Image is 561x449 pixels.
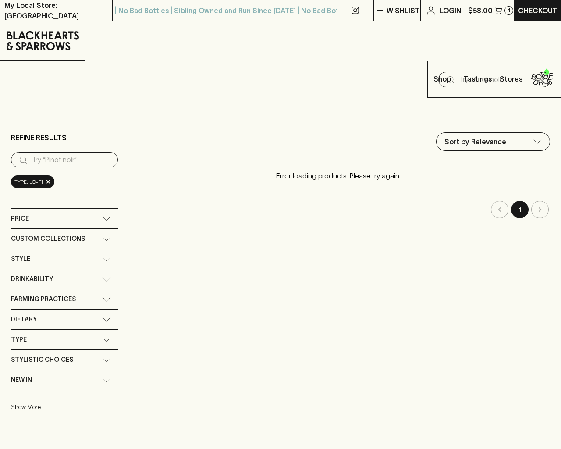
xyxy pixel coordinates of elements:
div: Custom Collections [11,229,118,249]
span: Dietary [11,314,37,325]
button: page 1 [511,201,529,218]
span: Price [11,213,29,224]
span: Custom Collections [11,233,85,244]
a: Tastings [461,61,494,97]
span: Drinkability [11,274,53,285]
p: Error loading products. Please try again. [127,162,550,190]
div: Type [11,330,118,349]
button: Show More [11,398,126,416]
span: Type [11,334,27,345]
div: Farming Practices [11,289,118,309]
p: Checkout [518,5,557,16]
span: Farming Practices [11,294,76,305]
div: Stylistic Choices [11,350,118,370]
div: Style [11,249,118,269]
span: Stylistic Choices [11,354,73,365]
p: Sort by Relevance [444,136,506,147]
button: Shop [428,61,461,97]
span: × [46,177,51,186]
div: Sort by Relevance [437,133,550,150]
p: $58.00 [468,5,493,16]
div: New In [11,370,118,390]
div: Price [11,209,118,228]
p: 4 [508,8,510,13]
span: type: lo-fi [14,178,43,186]
nav: pagination navigation [127,201,550,218]
p: Wishlist [387,5,420,16]
p: Shop [433,74,451,84]
a: Stores [494,61,528,97]
span: New In [11,374,32,385]
p: Refine Results [11,132,67,143]
input: Try “Pinot noir” [32,153,111,167]
span: Style [11,253,30,264]
input: Try "Pinot noir" [459,73,543,87]
p: Login [440,5,462,16]
div: Drinkability [11,269,118,289]
div: Dietary [11,310,118,329]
